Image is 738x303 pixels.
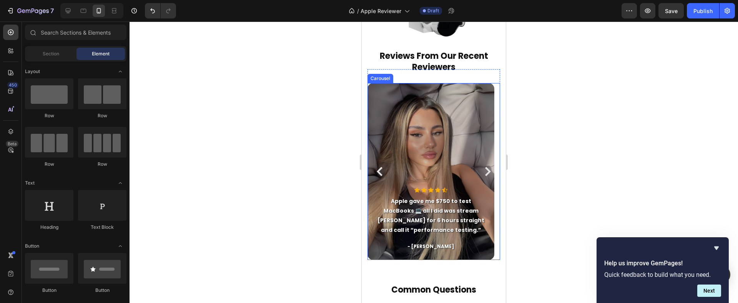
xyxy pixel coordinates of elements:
[25,224,73,231] div: Heading
[361,7,401,15] span: Apple Reviewer
[25,68,40,75] span: Layout
[604,243,721,297] div: Help us improve GemPages!
[604,259,721,268] h2: Help us improve GemPages!
[78,287,126,294] div: Button
[3,3,57,18] button: 7
[114,65,126,78] span: Toggle open
[78,161,126,168] div: Row
[25,180,35,186] span: Text
[362,22,506,303] iframe: Design area
[712,243,721,253] button: Hide survey
[25,25,126,40] input: Search Sections & Elements
[687,3,719,18] button: Publish
[78,112,126,119] div: Row
[6,141,18,147] div: Beta
[25,243,39,250] span: Button
[693,7,713,15] div: Publish
[427,7,439,14] span: Draft
[25,112,73,119] div: Row
[357,7,359,15] span: /
[665,8,678,14] span: Save
[697,285,721,297] button: Next question
[43,50,59,57] span: Section
[25,161,73,168] div: Row
[7,82,18,88] div: 450
[78,224,126,231] div: Text Block
[145,3,176,18] div: Undo/Redo
[50,6,54,15] p: 7
[92,50,110,57] span: Element
[114,177,126,189] span: Toggle open
[658,3,684,18] button: Save
[604,271,721,278] p: Quick feedback to build what you need.
[114,240,126,252] span: Toggle open
[25,287,73,294] div: Button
